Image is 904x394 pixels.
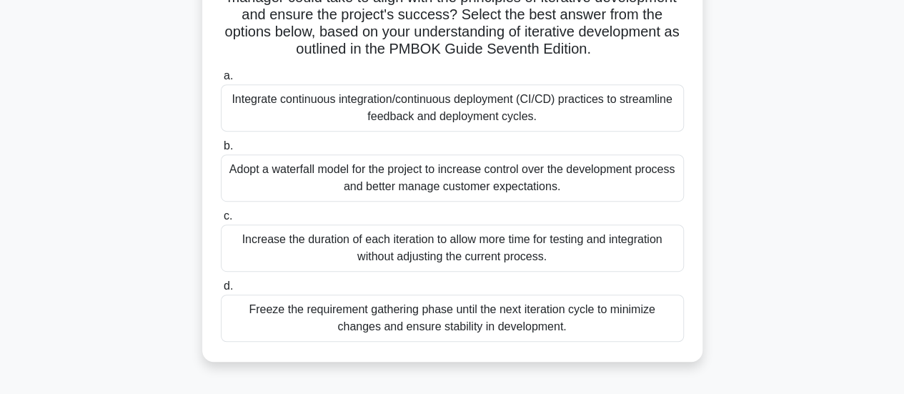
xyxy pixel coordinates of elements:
[221,295,684,342] div: Freeze the requirement gathering phase until the next iteration cycle to minimize changes and ens...
[221,84,684,132] div: Integrate continuous integration/continuous deployment (CI/CD) practices to streamline feedback a...
[224,280,233,292] span: d.
[221,225,684,272] div: Increase the duration of each iteration to allow more time for testing and integration without ad...
[224,69,233,82] span: a.
[221,154,684,202] div: Adopt a waterfall model for the project to increase control over the development process and bett...
[224,139,233,152] span: b.
[224,210,232,222] span: c.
